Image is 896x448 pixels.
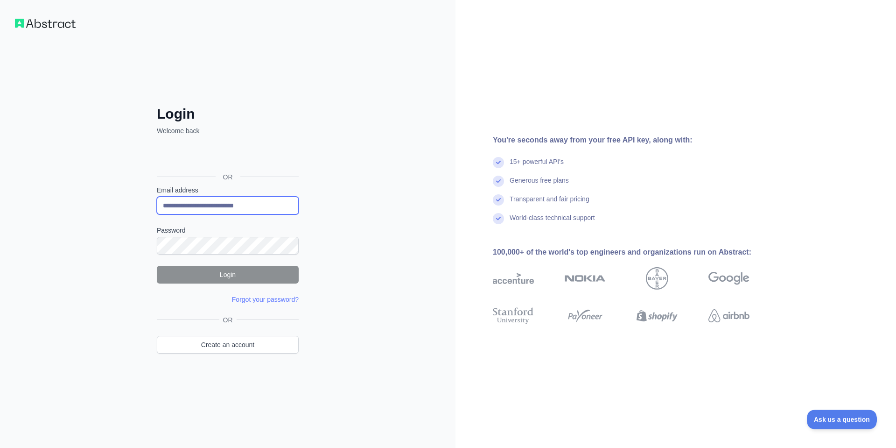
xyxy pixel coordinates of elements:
[510,194,589,213] div: Transparent and fair pricing
[493,306,534,326] img: stanford university
[807,410,877,429] iframe: Toggle Customer Support
[157,126,299,135] p: Welcome back
[232,296,299,303] a: Forgot your password?
[157,266,299,284] button: Login
[493,267,534,290] img: accenture
[157,226,299,235] label: Password
[216,172,240,182] span: OR
[565,306,606,326] img: payoneer
[219,315,237,325] span: OR
[157,106,299,122] h2: Login
[637,306,678,326] img: shopify
[493,213,504,224] img: check mark
[708,267,749,290] img: google
[510,213,595,232] div: World-class technical support
[157,185,299,195] label: Email address
[510,157,564,176] div: 15+ powerful API's
[493,176,504,187] img: check mark
[493,194,504,206] img: check mark
[510,176,569,194] div: Generous free plans
[157,336,299,354] a: Create an account
[493,157,504,168] img: check mark
[152,146,301,166] iframe: Botón de Acceder con Google
[565,267,606,290] img: nokia
[708,306,749,326] img: airbnb
[15,19,76,28] img: Workflow
[493,247,779,258] div: 100,000+ of the world's top engineers and organizations run on Abstract:
[493,135,779,146] div: You're seconds away from your free API key, along with:
[646,267,668,290] img: bayer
